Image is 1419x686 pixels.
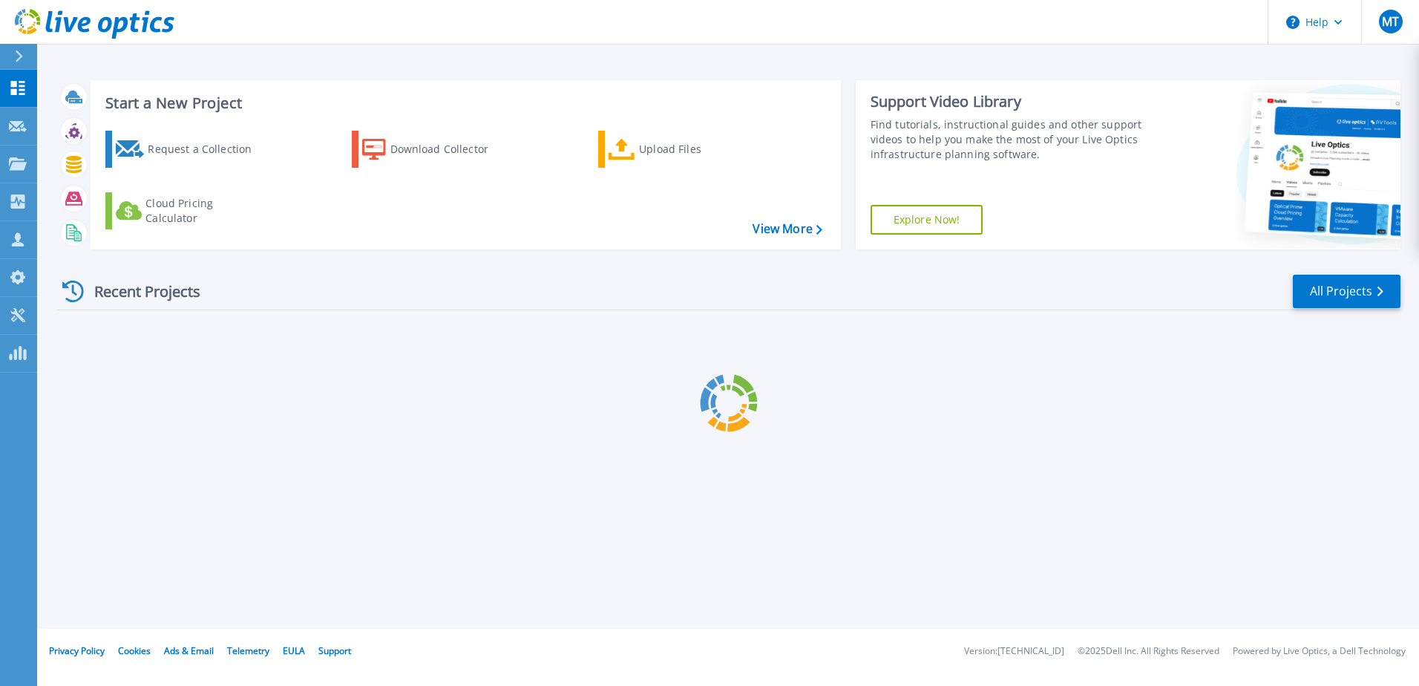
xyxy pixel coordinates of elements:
a: Download Collector [352,131,517,168]
span: MT [1382,16,1399,27]
a: Cloud Pricing Calculator [105,192,271,229]
div: Download Collector [390,134,509,164]
a: Privacy Policy [49,644,105,657]
div: Upload Files [639,134,758,164]
div: Support Video Library [871,92,1148,111]
a: View More [753,222,822,236]
div: Request a Collection [148,134,266,164]
h3: Start a New Project [105,95,822,111]
a: EULA [283,644,305,657]
div: Recent Projects [57,273,220,310]
div: Find tutorials, instructional guides and other support videos to help you make the most of your L... [871,117,1148,162]
div: Cloud Pricing Calculator [145,196,264,226]
li: Version: [TECHNICAL_ID] [964,647,1064,656]
a: Support [318,644,351,657]
li: © 2025 Dell Inc. All Rights Reserved [1078,647,1219,656]
a: Telemetry [227,644,269,657]
a: Cookies [118,644,151,657]
a: Explore Now! [871,205,983,235]
a: Upload Files [598,131,764,168]
a: Ads & Email [164,644,214,657]
a: All Projects [1293,275,1400,308]
li: Powered by Live Optics, a Dell Technology [1233,647,1406,656]
a: Request a Collection [105,131,271,168]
